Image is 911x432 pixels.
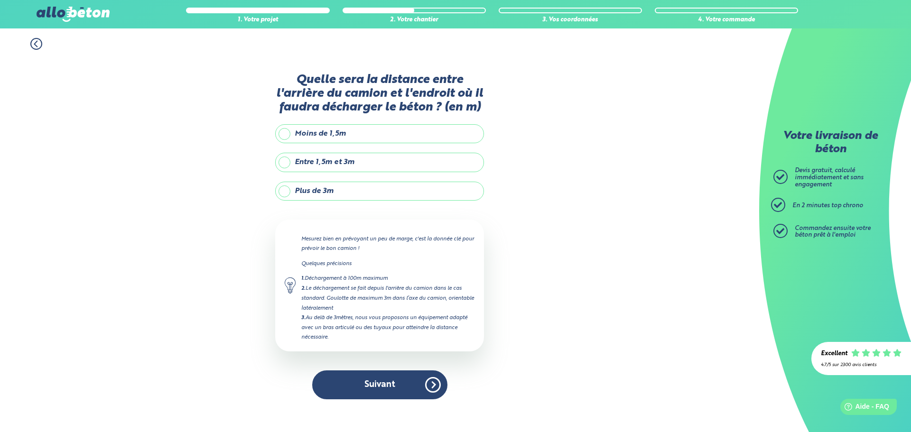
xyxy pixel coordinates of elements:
[795,225,871,239] span: Commandez ensuite votre béton prêt à l'emploi
[301,274,474,284] div: Déchargement à 100m maximum
[655,17,798,24] div: 4. Votre commande
[821,362,902,368] div: 4.7/5 sur 2300 avis clients
[312,370,447,399] button: Suivant
[275,153,484,172] label: Entre 1,5m et 3m
[275,73,484,115] label: Quelle sera la distance entre l'arrière du camion et l'endroit où il faudra décharger le béton ? ...
[499,17,642,24] div: 3. Vos coordonnées
[275,182,484,201] label: Plus de 3m
[301,286,306,291] strong: 2.
[795,167,864,187] span: Devis gratuit, calculé immédiatement et sans engagement
[301,234,474,253] p: Mesurez bien en prévoyant un peu de marge, c'est la donnée clé pour prévoir le bon camion !
[301,313,474,342] div: Au delà de 3mètres, nous vous proposons un équipement adapté avec un bras articulé ou des tuyaux ...
[792,202,863,209] span: En 2 minutes top chrono
[821,350,847,358] div: Excellent
[301,315,306,321] strong: 3.
[37,7,110,22] img: allobéton
[301,259,474,268] p: Quelques précisions
[275,124,484,143] label: Moins de 1,5m
[301,284,474,313] div: Le déchargement se fait depuis l'arrière du camion dans le cas standard. Goulotte de maximum 3m d...
[827,395,901,422] iframe: Help widget launcher
[776,130,885,156] p: Votre livraison de béton
[186,17,329,24] div: 1. Votre projet
[343,17,486,24] div: 2. Votre chantier
[301,276,305,281] strong: 1.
